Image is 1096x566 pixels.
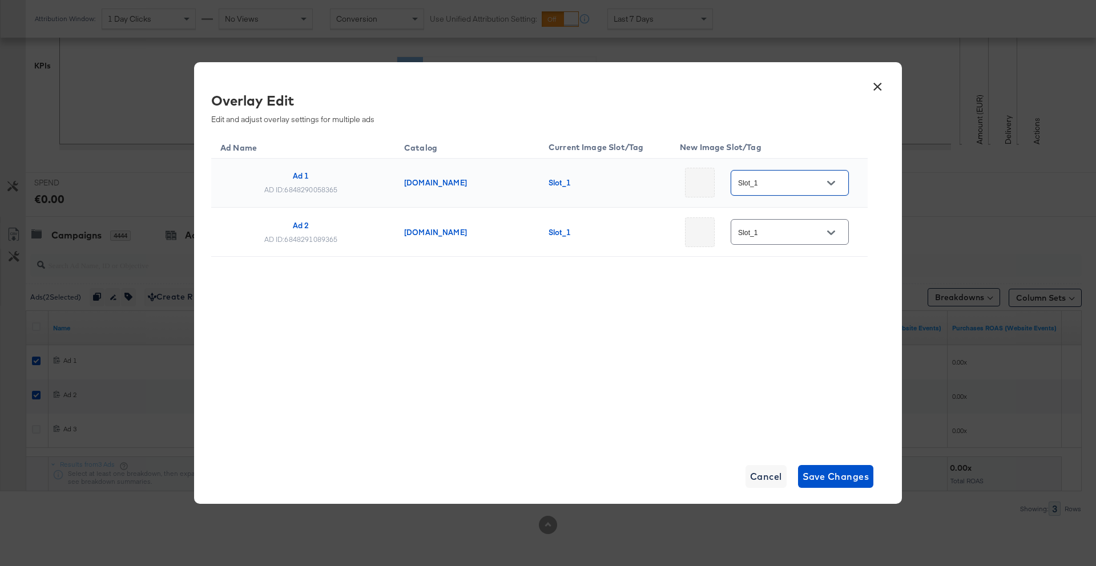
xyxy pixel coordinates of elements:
[293,221,309,230] div: Ad 2
[671,133,868,159] th: New Image Slot/Tag
[750,468,782,484] span: Cancel
[549,178,657,187] div: Slot_1
[746,465,787,488] button: Cancel
[404,143,452,153] span: Catalog
[539,133,671,159] th: Current Image Slot/Tag
[823,224,840,241] button: Open
[264,185,338,194] div: AD ID: 6848290058365
[404,228,526,237] div: [DOMAIN_NAME]
[211,91,859,110] div: Overlay Edit
[823,175,840,192] button: Open
[867,74,888,94] button: ×
[803,468,869,484] span: Save Changes
[293,171,309,180] div: Ad 1
[220,143,272,153] span: Ad Name
[211,91,859,124] div: Edit and adjust overlay settings for multiple ads
[264,235,338,244] div: AD ID: 6848291089365
[549,228,657,237] div: Slot_1
[798,465,874,488] button: Save Changes
[404,178,526,187] div: [DOMAIN_NAME]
